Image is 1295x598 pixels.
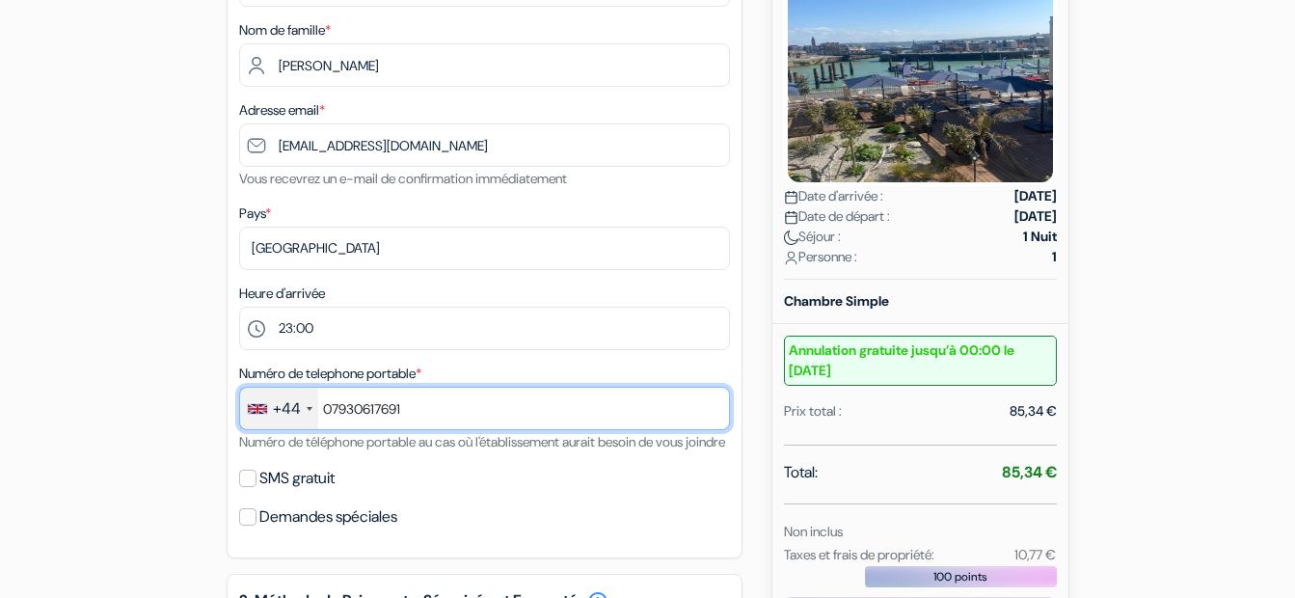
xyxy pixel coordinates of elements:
strong: [DATE] [1014,206,1057,227]
input: 7400 123456 [239,387,730,430]
div: 85,34 € [1010,401,1057,421]
span: Date d'arrivée : [784,186,883,206]
strong: 1 [1052,247,1057,267]
span: Date de départ : [784,206,890,227]
label: Heure d'arrivée [239,284,325,304]
label: Demandes spéciales [259,503,397,530]
img: user_icon.svg [784,251,798,265]
small: Numéro de téléphone portable au cas où l'établissement aurait besoin de vous joindre [239,433,725,450]
small: Annulation gratuite jusqu’à 00:00 le [DATE] [784,336,1057,386]
div: Prix total : [784,401,842,421]
label: Adresse email [239,100,325,121]
input: Entrer le nom de famille [239,43,730,87]
label: Numéro de telephone portable [239,364,421,384]
div: United Kingdom: +44 [240,388,318,429]
small: 10,77 € [1014,546,1056,563]
span: Séjour : [784,227,841,247]
img: calendar.svg [784,190,798,204]
div: +44 [273,397,301,421]
small: Non inclus [784,523,843,540]
strong: 1 Nuit [1023,227,1057,247]
label: Pays [239,204,271,224]
small: Taxes et frais de propriété: [784,546,934,563]
label: Nom de famille [239,20,331,41]
span: Total: [784,461,818,484]
strong: [DATE] [1014,186,1057,206]
span: Personne : [784,247,857,267]
img: moon.svg [784,231,798,245]
input: Entrer adresse e-mail [239,123,730,167]
label: SMS gratuit [259,465,335,492]
small: Vous recevrez un e-mail de confirmation immédiatement [239,170,567,187]
img: calendar.svg [784,210,798,225]
span: 100 points [933,568,987,585]
strong: 85,34 € [1002,462,1057,482]
b: Chambre Simple [784,292,889,310]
